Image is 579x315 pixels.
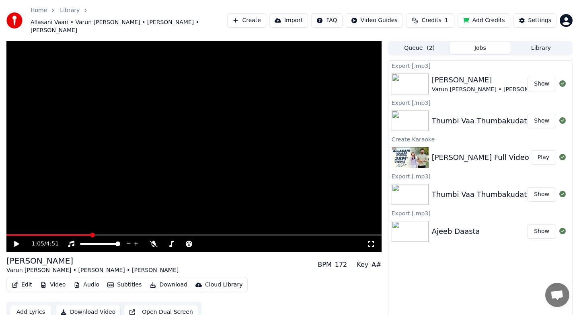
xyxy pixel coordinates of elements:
[227,13,266,28] button: Create
[388,98,572,107] div: Export [.mp3]
[31,18,227,35] span: Allasani Vaari • Varun [PERSON_NAME] • [PERSON_NAME] • [PERSON_NAME]
[8,279,35,290] button: Edit
[37,279,69,290] button: Video
[32,240,51,248] div: /
[372,260,381,270] div: A#
[528,16,551,25] div: Settings
[335,260,347,270] div: 172
[146,279,191,290] button: Download
[388,208,572,218] div: Export [.mp3]
[531,150,556,165] button: Play
[311,13,342,28] button: FAQ
[445,16,448,25] span: 1
[31,6,227,35] nav: breadcrumb
[432,115,538,127] div: Thumbi Vaa Thumbakudathin
[527,187,556,202] button: Show
[32,240,44,248] span: 1:05
[545,283,569,307] div: Open chat
[70,279,103,290] button: Audio
[389,42,450,54] button: Queue
[427,44,435,52] span: ( 2 )
[46,240,59,248] span: 4:51
[527,114,556,128] button: Show
[511,42,571,54] button: Library
[318,260,331,270] div: BPM
[432,189,538,200] div: Thumbi Vaa Thumbakudathin
[60,6,80,14] a: Library
[406,13,454,28] button: Credits1
[6,12,23,29] img: youka
[6,266,179,274] div: Varun [PERSON_NAME] • [PERSON_NAME] • [PERSON_NAME]
[346,13,403,28] button: Video Guides
[527,224,556,239] button: Show
[421,16,441,25] span: Credits
[458,13,510,28] button: Add Credits
[357,260,368,270] div: Key
[388,171,572,181] div: Export [.mp3]
[513,13,556,28] button: Settings
[388,61,572,70] div: Export [.mp3]
[269,13,308,28] button: Import
[432,226,480,237] div: Ajeeb Daasta
[450,42,511,54] button: Jobs
[104,279,145,290] button: Subtitles
[31,6,47,14] a: Home
[6,255,179,266] div: [PERSON_NAME]
[205,281,242,289] div: Cloud Library
[388,134,572,144] div: Create Karaoke
[527,77,556,91] button: Show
